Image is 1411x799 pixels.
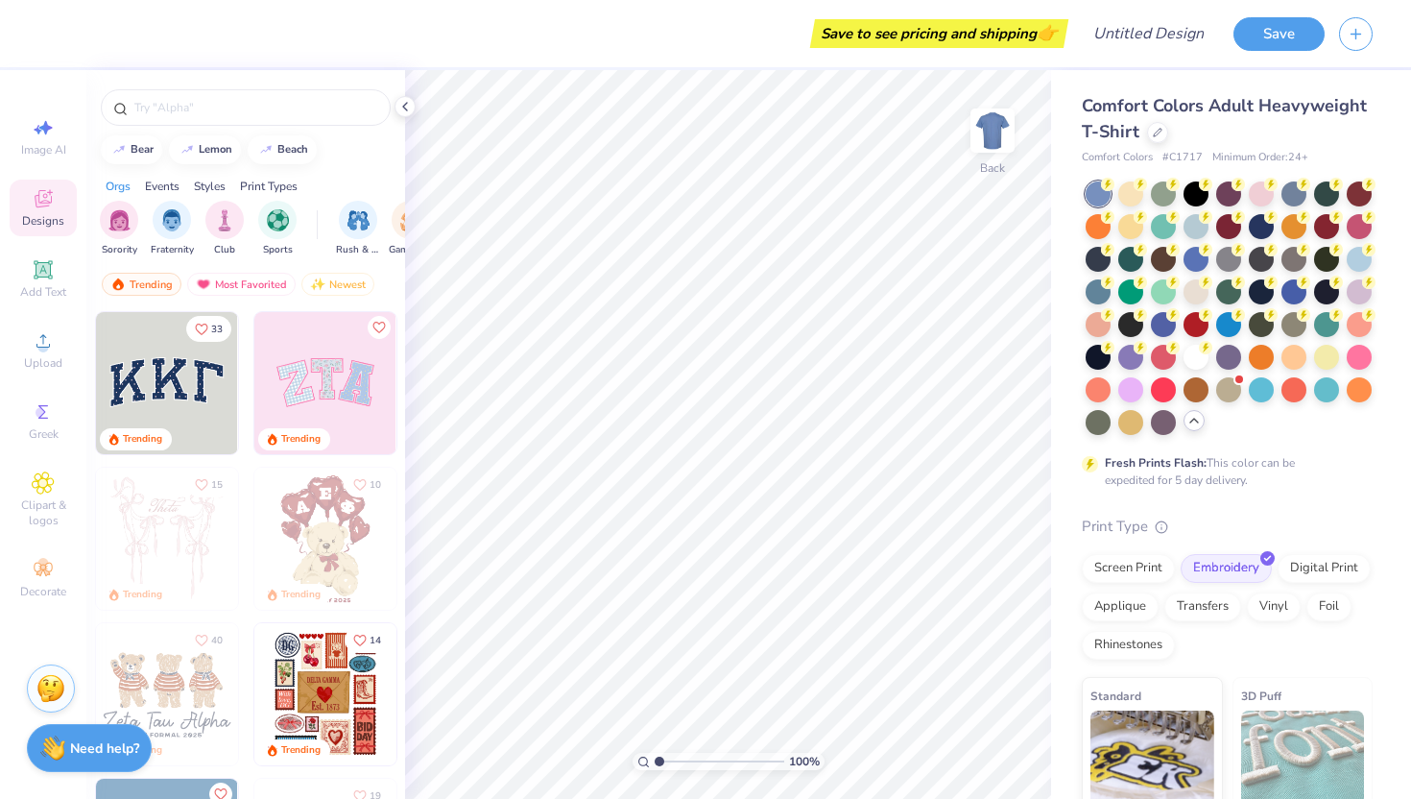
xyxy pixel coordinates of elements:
img: 83dda5b0-2158-48ca-832c-f6b4ef4c4536 [96,468,238,610]
span: Club [214,243,235,257]
button: Like [345,472,390,497]
input: Untitled Design [1078,14,1219,53]
div: Save to see pricing and shipping [815,19,1064,48]
span: Greek [29,426,59,442]
span: Decorate [20,584,66,599]
button: lemon [169,135,241,164]
span: 3D Puff [1241,686,1281,706]
span: # C1717 [1162,150,1203,166]
span: 15 [211,480,223,490]
div: Trending [281,588,321,602]
div: Transfers [1164,593,1241,621]
span: Rush & Bid [336,243,380,257]
div: Vinyl [1247,593,1301,621]
div: Trending [281,432,321,447]
strong: Fresh Prints Flash: [1105,455,1207,471]
div: bear [131,144,154,155]
button: beach [248,135,317,164]
span: Upload [24,355,62,371]
button: filter button [205,201,244,257]
span: 40 [211,636,223,645]
div: filter for Club [205,201,244,257]
span: Add Text [20,284,66,300]
div: filter for Game Day [389,201,433,257]
img: Club Image [214,209,235,231]
button: Like [186,316,231,342]
img: Back [973,111,1012,150]
button: bear [101,135,162,164]
div: Trending [281,743,321,758]
button: Like [186,627,231,653]
button: Like [368,316,391,339]
button: Save [1233,17,1325,51]
img: 587403a7-0594-4a7f-b2bd-0ca67a3ff8dd [254,468,396,610]
div: filter for Fraternity [151,201,194,257]
img: trend_line.gif [179,144,195,156]
div: Orgs [106,178,131,195]
span: Standard [1090,686,1141,706]
img: trend_line.gif [258,144,274,156]
span: 14 [370,636,381,645]
button: Like [186,472,231,497]
img: d12c9beb-9502-45c7-ae94-40b97fdd6040 [237,623,379,765]
div: filter for Sports [258,201,297,257]
img: 6de2c09e-6ade-4b04-8ea6-6dac27e4729e [254,623,396,765]
img: 5ee11766-d822-42f5-ad4e-763472bf8dcf [395,312,538,454]
div: Foil [1306,593,1351,621]
span: Image AI [21,142,66,157]
img: Game Day Image [400,209,422,231]
div: beach [277,144,308,155]
div: lemon [199,144,232,155]
div: Embroidery [1181,554,1272,583]
img: e74243e0-e378-47aa-a400-bc6bcb25063a [395,468,538,610]
button: filter button [258,201,297,257]
div: Digital Print [1278,554,1371,583]
div: Most Favorited [187,273,296,296]
span: Game Day [389,243,433,257]
img: trend_line.gif [111,144,127,156]
button: Like [345,627,390,653]
img: most_fav.gif [196,278,211,291]
div: Trending [123,588,162,602]
button: filter button [151,201,194,257]
span: 👉 [1037,21,1058,44]
div: This color can be expedited for 5 day delivery. [1105,454,1341,489]
span: 10 [370,480,381,490]
div: filter for Rush & Bid [336,201,380,257]
span: 100 % [789,753,820,770]
span: 33 [211,325,223,334]
img: b0e5e834-c177-467b-9309-b33acdc40f03 [395,623,538,765]
div: Back [980,159,1005,177]
strong: Need help? [70,739,139,758]
img: Fraternity Image [161,209,182,231]
span: Clipart & logos [10,497,77,528]
div: Trending [123,432,162,447]
button: filter button [389,201,433,257]
img: Sports Image [267,209,289,231]
button: filter button [336,201,380,257]
span: Comfort Colors [1082,150,1153,166]
span: Fraternity [151,243,194,257]
img: 3b9aba4f-e317-4aa7-a679-c95a879539bd [96,312,238,454]
div: Screen Print [1082,554,1175,583]
div: Events [145,178,179,195]
div: Trending [102,273,181,296]
div: Styles [194,178,226,195]
div: Rhinestones [1082,631,1175,660]
div: Print Types [240,178,298,195]
button: filter button [100,201,138,257]
div: filter for Sorority [100,201,138,257]
img: d12a98c7-f0f7-4345-bf3a-b9f1b718b86e [237,468,379,610]
span: Sports [263,243,293,257]
div: Applique [1082,593,1159,621]
img: 9980f5e8-e6a1-4b4a-8839-2b0e9349023c [254,312,396,454]
span: Designs [22,213,64,229]
img: edfb13fc-0e43-44eb-bea2-bf7fc0dd67f9 [237,312,379,454]
input: Try "Alpha" [132,98,378,117]
div: Newest [301,273,374,296]
img: Sorority Image [108,209,131,231]
img: a3be6b59-b000-4a72-aad0-0c575b892a6b [96,623,238,765]
img: Newest.gif [310,278,325,291]
span: Comfort Colors Adult Heavyweight T-Shirt [1082,94,1367,143]
span: Minimum Order: 24 + [1212,150,1308,166]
